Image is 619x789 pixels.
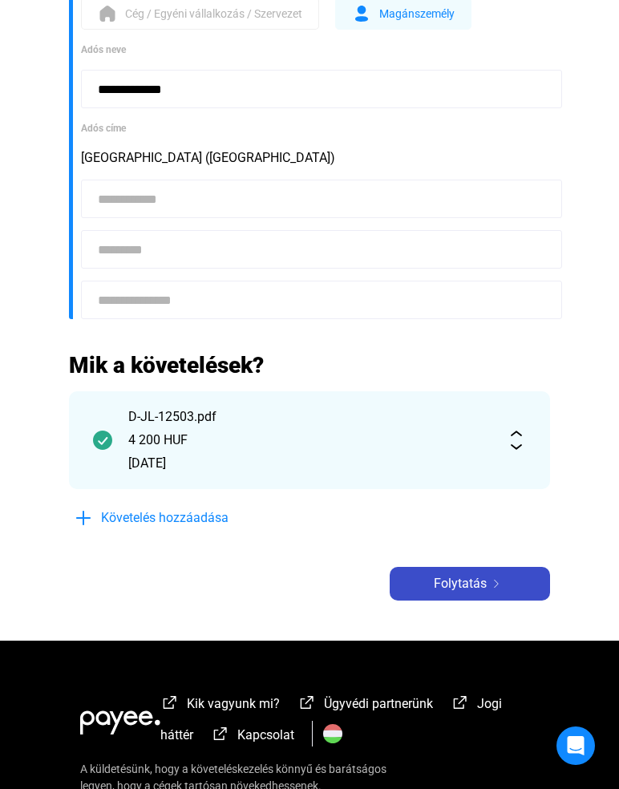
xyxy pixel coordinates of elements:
[556,726,595,765] div: Open Intercom Messenger
[101,508,229,528] span: Követelés hozzáadása
[98,4,117,23] img: form-org
[160,694,180,710] img: external-link-white
[297,694,317,710] img: external-link-white
[211,726,230,742] img: external-link-white
[379,4,455,23] span: Magánszemély
[352,4,371,23] img: form-ind
[74,508,93,528] img: plus-blue
[297,698,433,714] a: external-link-whiteÜgyvédi partnerünk
[324,696,433,711] span: Ügyvédi partnerünk
[69,351,550,379] h2: Mik a követelések?
[93,431,112,450] img: checkmark-darker-green-circle
[507,431,526,450] img: expand
[81,42,550,58] div: Adós neve
[487,580,506,588] img: arrow-right-white
[451,694,470,710] img: external-link-white
[323,724,342,743] img: HU.svg
[211,730,294,745] a: external-link-whiteKapcsolat
[128,431,491,450] div: 4 200 HUF
[434,574,487,593] span: Folytatás
[160,698,280,714] a: external-link-whiteKik vagyunk mi?
[237,727,294,742] span: Kapcsolat
[187,696,280,711] span: Kik vagyunk mi?
[69,501,309,535] button: plus-blueKövetelés hozzáadása
[81,148,550,168] div: [GEOGRAPHIC_DATA] ([GEOGRAPHIC_DATA])
[128,407,491,427] div: D-JL-12503.pdf
[128,454,491,473] div: [DATE]
[81,120,550,136] div: Adós címe
[390,567,550,601] button: Folytatásarrow-right-white
[80,702,160,734] img: white-payee-white-dot.svg
[125,4,302,23] span: Cég / Egyéni vállalkozás / Szervezet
